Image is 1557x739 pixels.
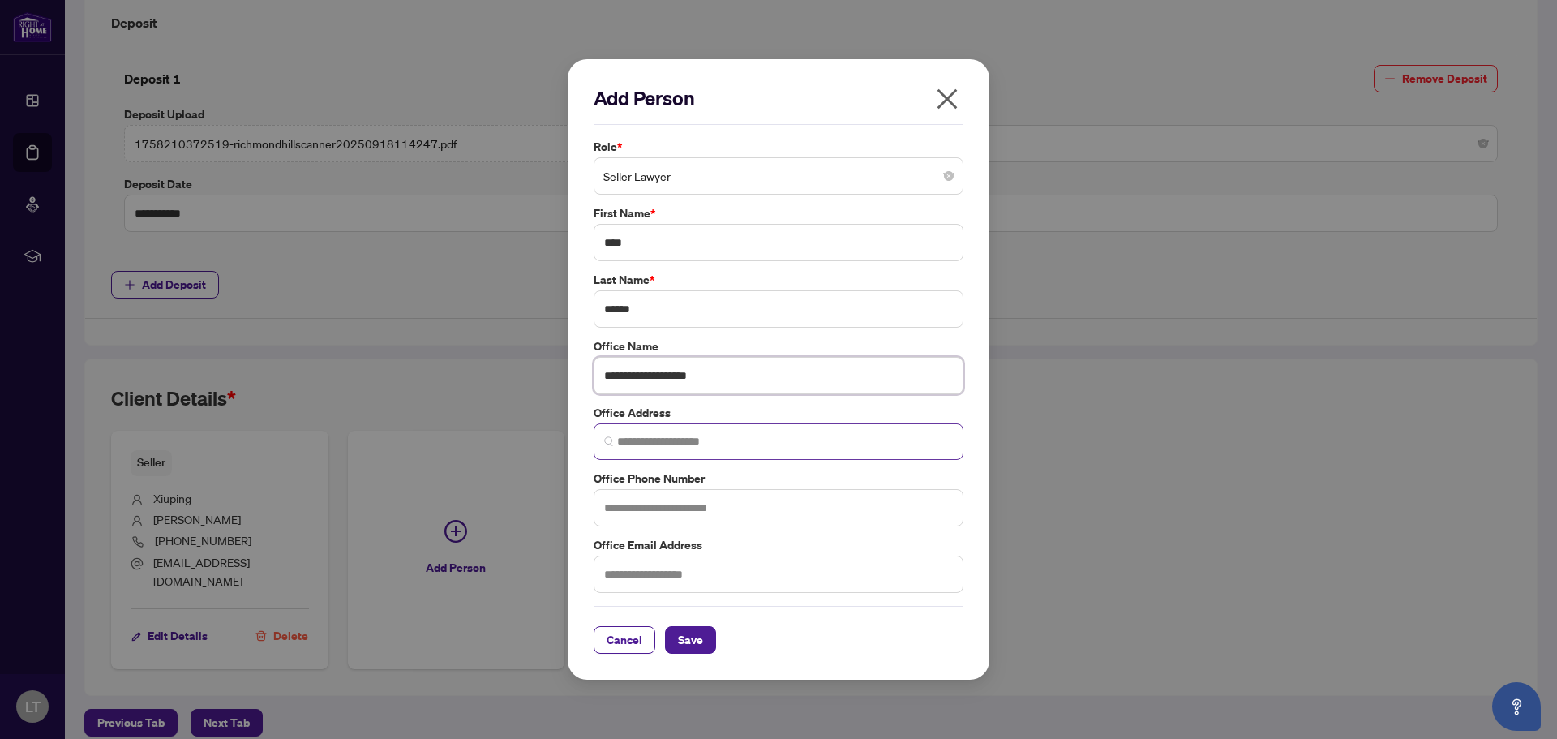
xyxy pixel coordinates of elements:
[594,271,963,289] label: Last Name
[934,86,960,112] span: close
[594,626,655,654] button: Cancel
[607,627,642,653] span: Cancel
[1492,682,1541,731] button: Open asap
[594,337,963,355] label: Office Name
[594,536,963,554] label: Office Email Address
[603,161,954,191] span: Seller Lawyer
[594,204,963,222] label: First Name
[594,85,963,111] h2: Add Person
[594,404,963,422] label: Office Address
[665,626,716,654] button: Save
[944,171,954,181] span: close-circle
[594,138,963,156] label: Role
[594,470,963,488] label: Office Phone Number
[604,436,614,446] img: search_icon
[678,627,703,653] span: Save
